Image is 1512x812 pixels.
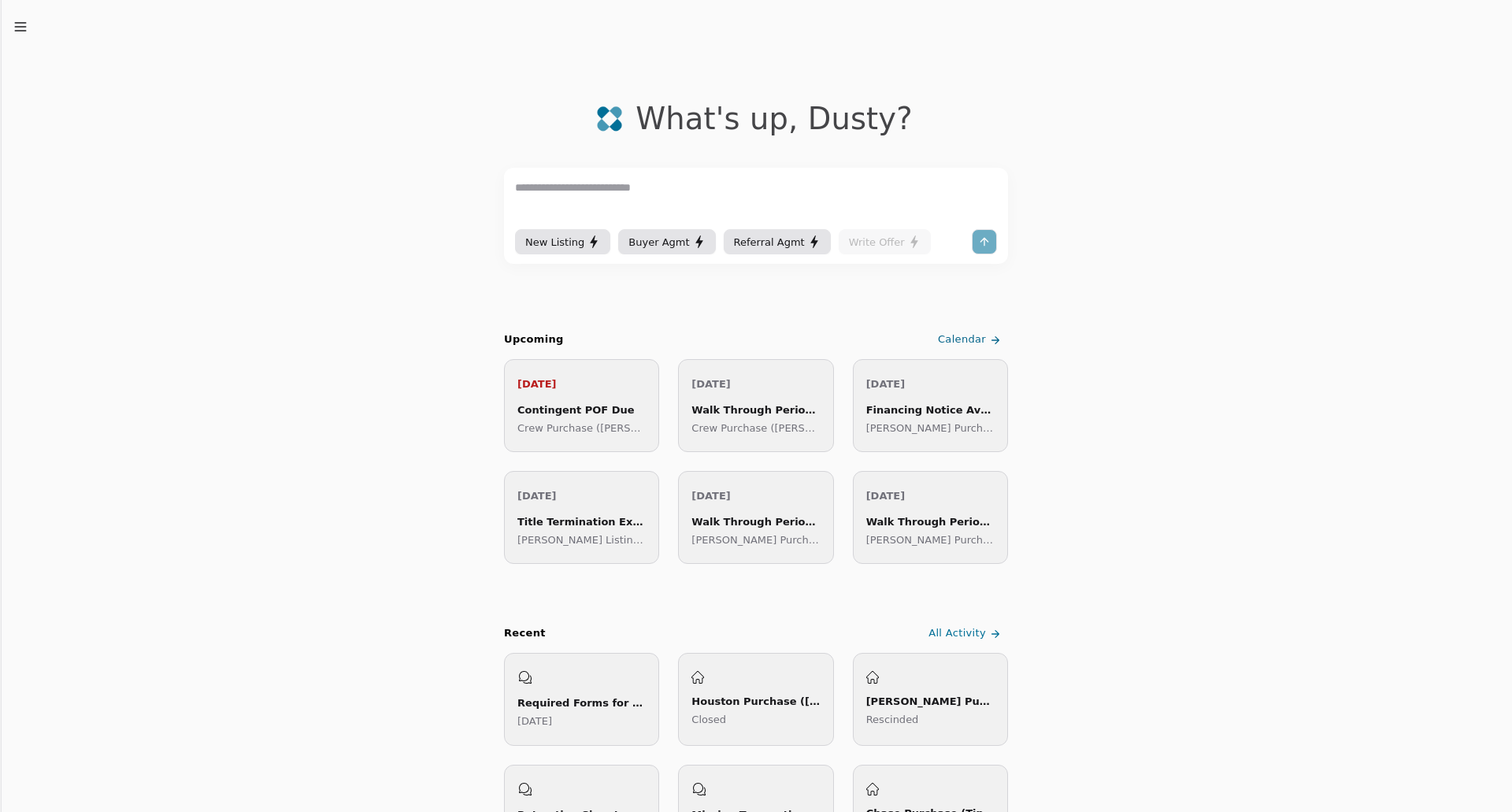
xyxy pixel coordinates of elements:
a: Required Forms for New Listing[DATE] [504,653,659,746]
p: Crew Purchase ([PERSON_NAME][GEOGRAPHIC_DATA]) [517,420,646,436]
p: [DATE] [866,376,995,392]
div: Houston Purchase ([PERSON_NAME][GEOGRAPHIC_DATA]) [691,693,820,710]
time: Thursday, July 10, 2025 at 12:51:15 AM [517,715,552,727]
p: Closed [691,711,820,728]
p: [PERSON_NAME] Purchase ([PERSON_NAME] Drive) [866,532,995,548]
p: [PERSON_NAME] Listing (Arsenal Way) [517,532,646,548]
a: [DATE]Contingent POF DueCrew Purchase ([PERSON_NAME][GEOGRAPHIC_DATA]) [504,359,659,452]
span: All Activity [928,625,986,642]
div: Required Forms for New Listing [517,695,646,711]
a: [DATE]Financing Notice Available[PERSON_NAME] Purchase (Holiday Circle) [853,359,1008,452]
button: Referral Agmt [724,229,831,254]
a: All Activity [925,621,1008,647]
p: [DATE] [517,488,646,504]
p: [DATE] [691,376,820,392]
p: Crew Purchase ([PERSON_NAME][GEOGRAPHIC_DATA]) [691,420,820,436]
a: Calendar [935,327,1008,353]
a: [DATE]Walk Through Period Begins[PERSON_NAME] Purchase (Holiday Circle) [678,471,833,564]
div: Walk Through Period Begins [691,402,820,418]
div: Recent [504,625,546,642]
a: Houston Purchase ([PERSON_NAME][GEOGRAPHIC_DATA])Closed [678,653,833,746]
span: Calendar [938,332,986,348]
div: Contingent POF Due [517,402,646,418]
div: [PERSON_NAME] Purchase ([PERSON_NAME][GEOGRAPHIC_DATA]) [866,693,995,710]
p: Rescinded [866,711,995,728]
p: [DATE] [691,488,820,504]
a: [DATE]Title Termination Expires[PERSON_NAME] Listing (Arsenal Way) [504,471,659,564]
a: [DATE]Walk Through Period BeginsCrew Purchase ([PERSON_NAME][GEOGRAPHIC_DATA]) [678,359,833,452]
div: Walk Through Period Begins [691,514,820,530]
p: [PERSON_NAME] Purchase (Holiday Circle) [866,420,995,436]
button: Buyer Agmt [618,229,715,254]
div: Financing Notice Available [866,402,995,418]
a: [PERSON_NAME] Purchase ([PERSON_NAME][GEOGRAPHIC_DATA])Rescinded [853,653,1008,746]
button: New Listing [515,229,610,254]
p: [PERSON_NAME] Purchase (Holiday Circle) [691,532,820,548]
div: Walk Through Period Begins [866,514,995,530]
p: [DATE] [866,488,995,504]
span: Referral Agmt [734,234,805,250]
div: Title Termination Expires [517,514,646,530]
h2: Upcoming [504,332,564,348]
div: What's up , Dusty ? [636,101,913,136]
a: [DATE]Walk Through Period Begins[PERSON_NAME] Purchase ([PERSON_NAME] Drive) [853,471,1008,564]
img: logo [596,106,623,132]
span: Buyer Agmt [628,234,689,250]
p: [DATE] [517,376,646,392]
div: New Listing [525,234,600,250]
